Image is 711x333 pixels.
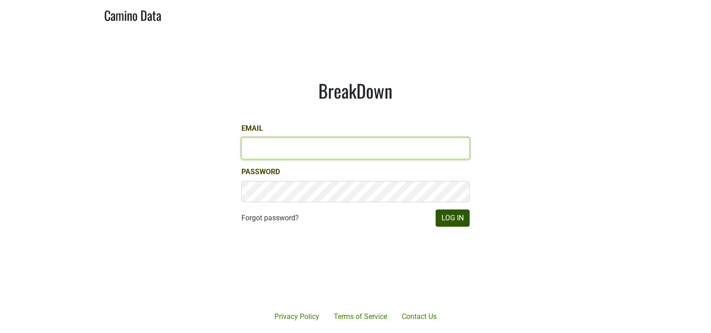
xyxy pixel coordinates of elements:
[267,308,327,326] a: Privacy Policy
[241,80,470,101] h1: BreakDown
[241,123,263,134] label: Email
[104,4,161,25] a: Camino Data
[241,213,299,224] a: Forgot password?
[241,166,280,177] label: Password
[436,209,470,227] button: Log In
[394,308,444,326] a: Contact Us
[327,308,394,326] a: Terms of Service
